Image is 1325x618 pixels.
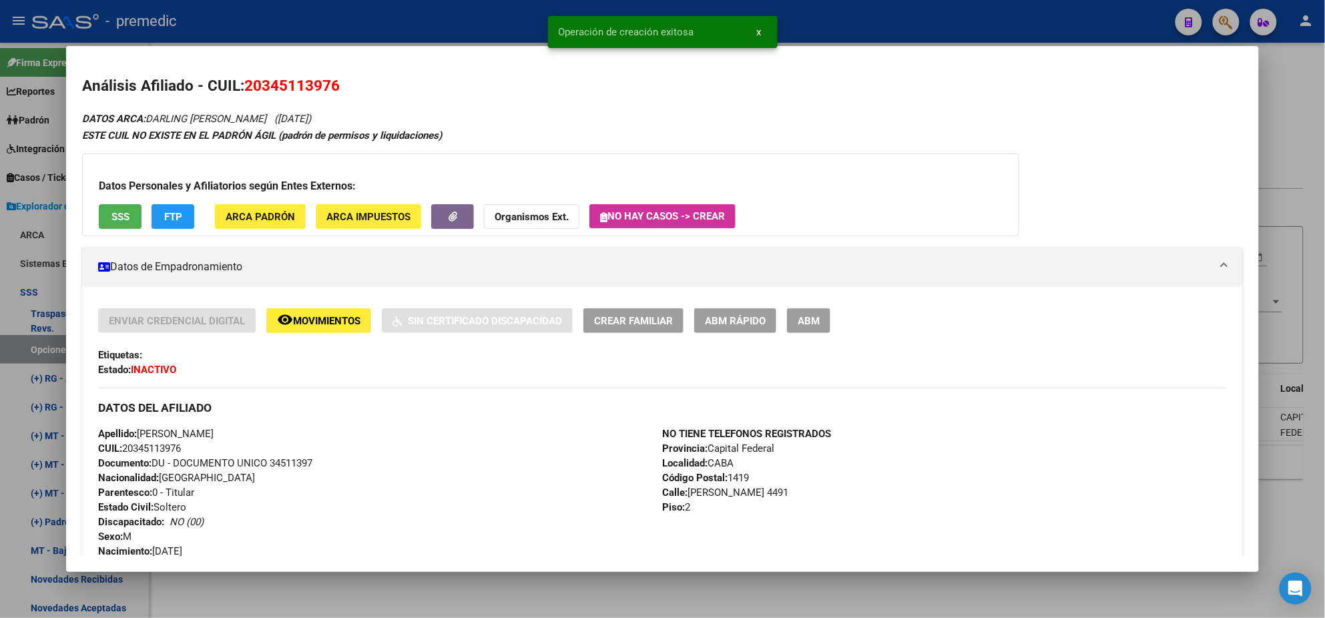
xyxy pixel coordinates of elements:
[152,204,194,229] button: FTP
[98,457,152,469] strong: Documento:
[293,315,360,327] span: Movimientos
[274,113,311,125] span: ([DATE])
[244,77,340,94] span: 20345113976
[98,428,214,440] span: [PERSON_NAME]
[98,442,122,454] strong: CUIL:
[663,457,708,469] strong: Localidad:
[215,204,306,229] button: ARCA Padrón
[164,211,182,223] span: FTP
[82,113,146,125] strong: DATOS ARCA:
[82,247,1243,287] mat-expansion-panel-header: Datos de Empadronamiento
[600,210,725,222] span: No hay casos -> Crear
[98,428,137,440] strong: Apellido:
[663,472,750,484] span: 1419
[98,501,186,513] span: Soltero
[757,26,762,38] span: x
[484,204,579,229] button: Organismos Ext.
[594,315,673,327] span: Crear Familiar
[98,531,123,543] strong: Sexo:
[111,211,129,223] span: SSS
[98,472,255,484] span: [GEOGRAPHIC_DATA]
[99,204,142,229] button: SSS
[131,364,176,376] strong: INACTIVO
[98,545,152,557] strong: Nacimiento:
[170,516,204,528] i: NO (00)
[277,312,293,328] mat-icon: remove_red_eye
[82,75,1243,97] h2: Análisis Afiliado - CUIL:
[99,178,1003,194] h3: Datos Personales y Afiliatorios según Entes Externos:
[663,487,789,499] span: [PERSON_NAME] 4491
[1280,573,1312,605] div: Open Intercom Messenger
[98,259,1211,275] mat-panel-title: Datos de Empadronamiento
[98,308,256,333] button: Enviar Credencial Digital
[98,364,131,376] strong: Estado:
[382,308,573,333] button: Sin Certificado Discapacidad
[663,428,832,440] strong: NO TIENE TELEFONOS REGISTRADOS
[98,545,182,557] span: [DATE]
[266,308,371,333] button: Movimientos
[98,531,131,543] span: M
[98,487,152,499] strong: Parentesco:
[82,129,442,141] strong: ESTE CUIL NO EXISTE EN EL PADRÓN ÁGIL (padrón de permisos y liquidaciones)
[98,457,312,469] span: DU - DOCUMENTO UNICO 34511397
[408,315,562,327] span: Sin Certificado Discapacidad
[98,487,194,499] span: 0 - Titular
[663,442,708,454] strong: Provincia:
[663,487,688,499] strong: Calle:
[495,211,569,223] strong: Organismos Ext.
[98,472,159,484] strong: Nacionalidad:
[326,211,411,223] span: ARCA Impuestos
[226,211,295,223] span: ARCA Padrón
[98,501,154,513] strong: Estado Civil:
[316,204,421,229] button: ARCA Impuestos
[787,308,830,333] button: ABM
[109,315,245,327] span: Enviar Credencial Digital
[663,442,775,454] span: Capital Federal
[798,315,820,327] span: ABM
[589,204,736,228] button: No hay casos -> Crear
[663,472,728,484] strong: Código Postal:
[663,501,691,513] span: 2
[746,20,772,44] button: x
[98,442,181,454] span: 20345113976
[98,349,142,361] strong: Etiquetas:
[98,516,164,528] strong: Discapacitado:
[705,315,766,327] span: ABM Rápido
[583,308,684,333] button: Crear Familiar
[663,501,686,513] strong: Piso:
[98,400,1227,415] h3: DATOS DEL AFILIADO
[663,457,734,469] span: CABA
[694,308,776,333] button: ABM Rápido
[82,113,266,125] span: DARLING [PERSON_NAME]
[559,25,694,39] span: Operación de creación exitosa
